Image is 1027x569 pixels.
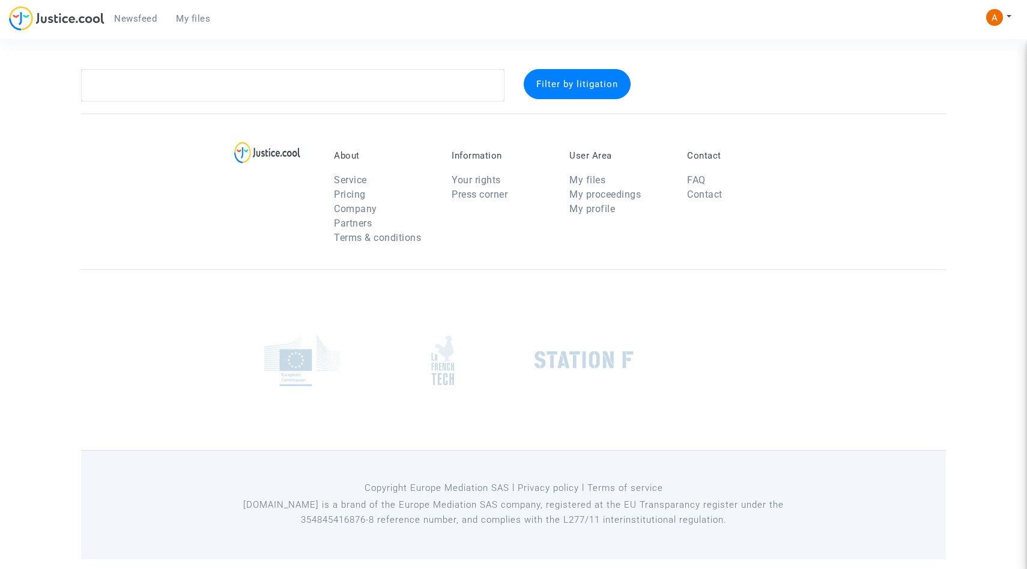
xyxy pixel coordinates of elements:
[240,481,787,496] p: Copyright Europe Mediation SAS l Privacy policy l Terms of service
[334,174,367,186] a: Service
[176,13,210,24] span: My files
[334,189,366,200] a: Pricing
[105,10,166,28] a: Newsfeed
[431,335,454,386] img: french_tech.png
[986,9,1003,26] img: ACg8ocKVT9zOMzNaKO6PaRkgDqk03EFHy1P5Y5AL6ZaxNjCEAprSaQ=s96-c
[687,189,723,200] a: Contact
[334,150,434,161] p: About
[166,10,220,28] a: My files
[452,174,501,186] a: Your rights
[535,351,634,369] img: stationf.png
[536,79,618,90] span: Filter by litigation
[687,174,706,186] a: FAQ
[240,497,787,528] p: [DOMAIN_NAME] is a brand of the Europe Mediation SAS company, registered at the EU Transparancy r...
[334,232,421,243] a: Terms & conditions
[569,203,615,215] a: My profile
[9,6,105,31] img: jc-logo.svg
[569,189,641,200] a: My proceedings
[264,334,339,386] img: europe_commision.png
[234,142,301,163] img: logo-lg.svg
[569,174,605,186] a: My files
[452,189,507,200] a: Press corner
[334,218,372,229] a: Partners
[569,150,669,161] p: User Area
[452,150,551,161] p: Information
[114,13,157,24] span: Newsfeed
[687,150,787,161] p: Contact
[334,203,377,215] a: Company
